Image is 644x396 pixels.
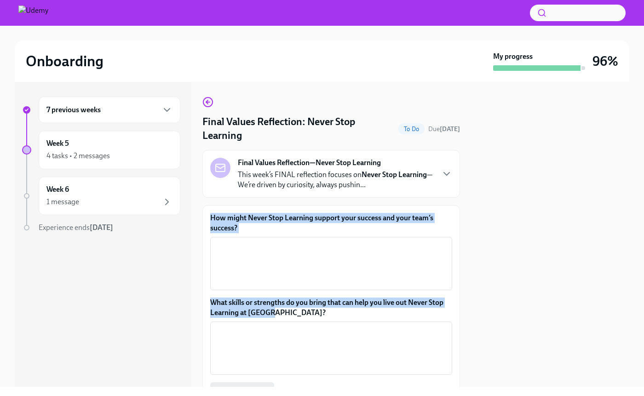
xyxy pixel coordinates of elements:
span: Experience ends [39,223,113,232]
span: Due [428,125,460,133]
div: 1 message [46,197,79,207]
div: 4 tasks • 2 messages [46,151,110,161]
p: This week’s FINAL reflection focuses on —We’re driven by curiosity, always pushin... [238,170,434,190]
span: To Do [398,126,425,132]
h2: Onboarding [26,52,103,70]
h4: Final Values Reflection: Never Stop Learning [202,115,395,143]
h6: Week 5 [46,138,69,149]
h6: 7 previous weeks [46,105,101,115]
strong: My progress [493,52,533,62]
a: Week 54 tasks • 2 messages [22,131,180,169]
div: 7 previous weeks [39,97,180,123]
strong: [DATE] [440,125,460,133]
label: How might Never Stop Learning support your success and your team’s success? [210,213,452,233]
a: Week 61 message [22,177,180,215]
strong: Final Values Reflection—Never Stop Learning [238,158,381,168]
img: Udemy [18,6,48,20]
span: August 18th, 2025 10:00 [428,125,460,133]
h3: 96% [592,53,618,69]
label: What skills or strengths do you bring that can help you live out Never Stop Learning at [GEOGRAPH... [210,298,452,318]
strong: Never Stop Learning [362,170,427,179]
strong: [DATE] [90,223,113,232]
h6: Week 6 [46,184,69,195]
